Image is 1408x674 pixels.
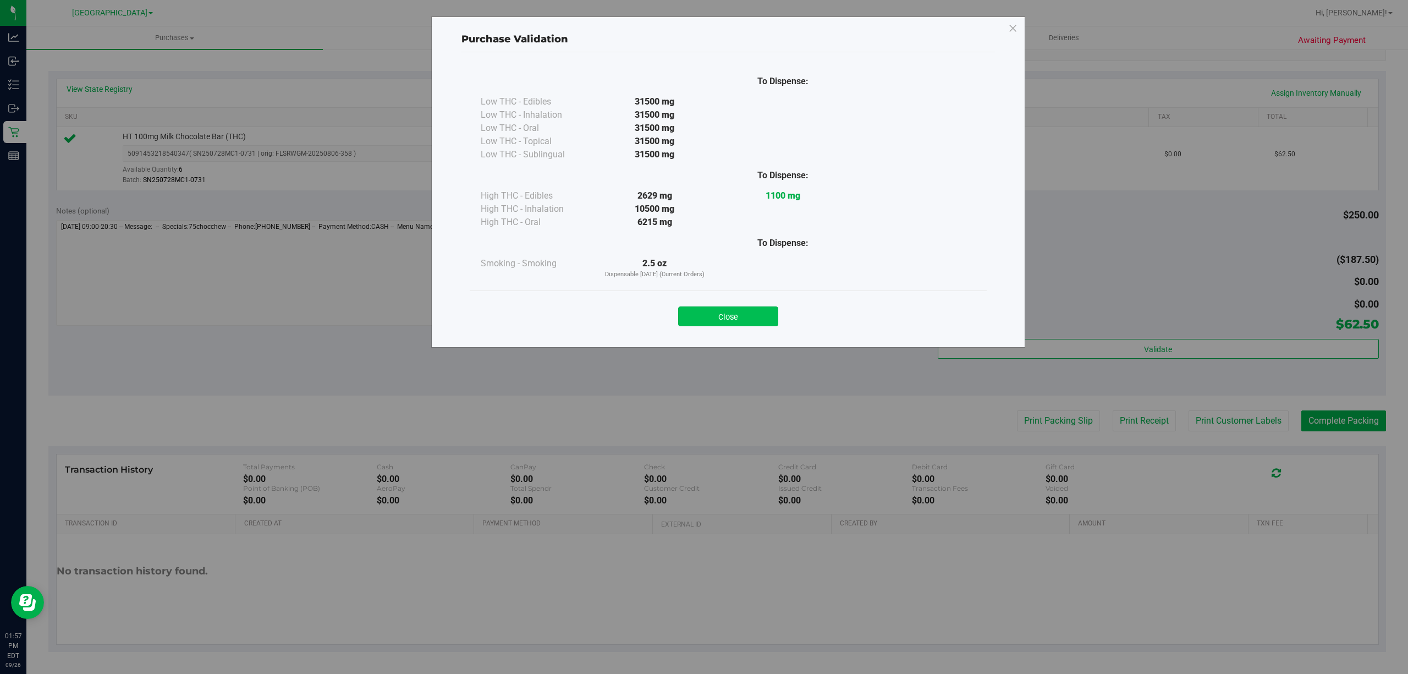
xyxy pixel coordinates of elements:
div: To Dispense: [719,237,847,250]
div: To Dispense: [719,169,847,182]
div: High THC - Edibles [481,189,591,202]
div: Low THC - Sublingual [481,148,591,161]
div: High THC - Oral [481,216,591,229]
div: Low THC - Edibles [481,95,591,108]
div: To Dispense: [719,75,847,88]
div: 31500 mg [591,148,719,161]
div: 2.5 oz [591,257,719,280]
button: Close [678,306,778,326]
div: Low THC - Inhalation [481,108,591,122]
p: Dispensable [DATE] (Current Orders) [591,270,719,280]
div: Low THC - Topical [481,135,591,148]
div: 31500 mg [591,122,719,135]
span: Purchase Validation [461,33,568,45]
div: 2629 mg [591,189,719,202]
div: Low THC - Oral [481,122,591,135]
div: High THC - Inhalation [481,202,591,216]
div: 6215 mg [591,216,719,229]
div: 10500 mg [591,202,719,216]
div: 31500 mg [591,108,719,122]
strong: 1100 mg [766,190,800,201]
iframe: Resource center [11,586,44,619]
div: Smoking - Smoking [481,257,591,270]
div: 31500 mg [591,95,719,108]
div: 31500 mg [591,135,719,148]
